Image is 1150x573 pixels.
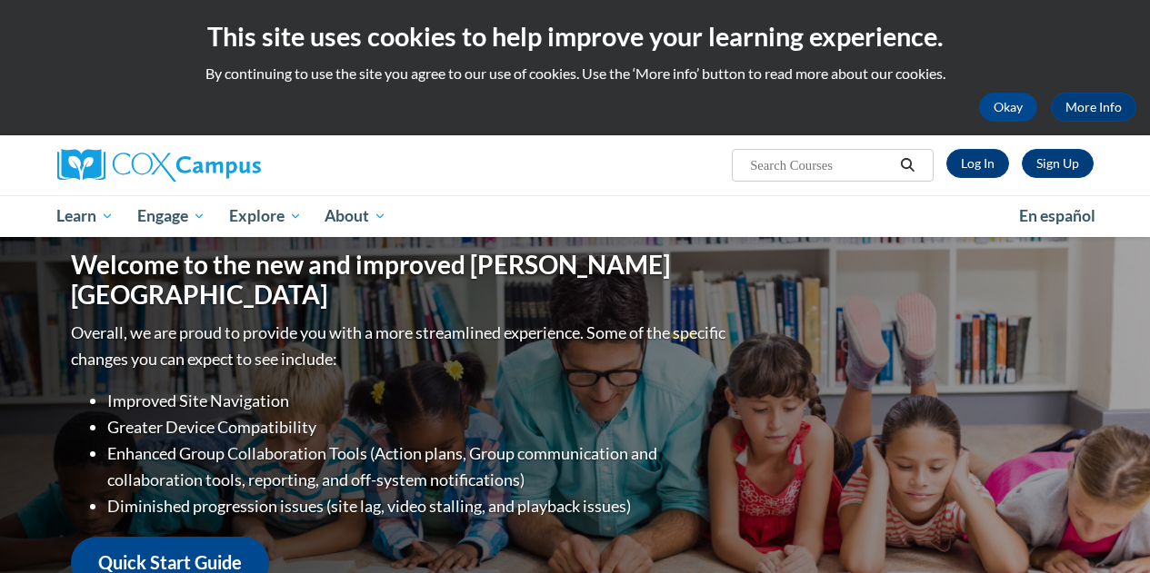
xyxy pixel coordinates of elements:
[229,205,302,227] span: Explore
[71,250,730,311] h1: Welcome to the new and improved [PERSON_NAME][GEOGRAPHIC_DATA]
[14,18,1136,54] h2: This site uses cookies to help improve your learning experience.
[1019,206,1095,225] span: En español
[1077,500,1135,558] iframe: Button to launch messaging window
[979,93,1037,122] button: Okay
[14,64,1136,84] p: By continuing to use the site you agree to our use of cookies. Use the ‘More info’ button to read...
[57,149,385,182] a: Cox Campus
[107,388,730,414] li: Improved Site Navigation
[56,205,114,227] span: Learn
[125,195,217,237] a: Engage
[137,205,205,227] span: Engage
[57,149,261,182] img: Cox Campus
[1051,93,1136,122] a: More Info
[71,320,730,372] p: Overall, we are proud to provide you with a more streamlined experience. Some of the specific cha...
[107,493,730,519] li: Diminished progression issues (site lag, video stalling, and playback issues)
[894,154,921,176] button: Search
[325,205,386,227] span: About
[107,440,730,493] li: Enhanced Group Collaboration Tools (Action plans, Group communication and collaboration tools, re...
[217,195,314,237] a: Explore
[107,414,730,440] li: Greater Device Compatibility
[946,149,1009,178] a: Log In
[45,195,126,237] a: Learn
[313,195,398,237] a: About
[748,154,894,176] input: Search Courses
[1007,197,1107,235] a: En español
[1022,149,1094,178] a: Register
[44,195,1107,237] div: Main menu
